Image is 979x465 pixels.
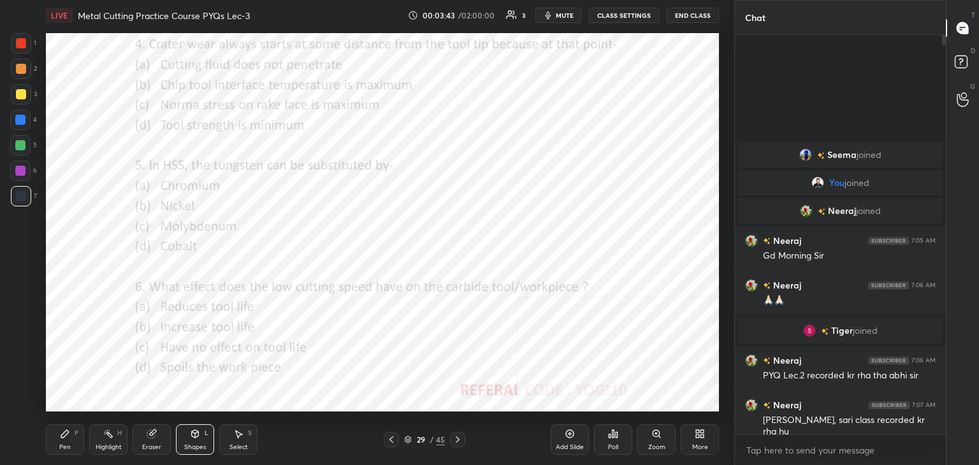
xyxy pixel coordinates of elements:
div: 7 [11,186,37,206]
img: 50c0fbf01b2b47eb917ff7269642ed29.37788855_3 [803,324,816,337]
span: Seema [827,150,857,160]
span: You [829,178,845,188]
img: a90b112ffddb41d1843043b4965b2635.jpg [811,176,824,189]
img: c36050f57a9f425cbdb4421f51727a0c.1504210_AAuE7mDlTOAFSMyZwHL9bYCvMeEO6iibiuQi2lRCtj1K%3Ds96-c [745,234,758,247]
button: mute [535,8,581,23]
div: Select [229,444,248,450]
div: L [205,430,208,436]
img: no-rating-badge.077c3623.svg [763,357,771,364]
div: 7:07 AM [912,401,936,409]
div: 🙏🏻🙏🏻 [763,294,936,307]
div: 5 [10,135,37,155]
span: Tiger [831,325,853,336]
p: T [971,10,975,20]
button: End Class [667,8,719,23]
img: c36050f57a9f425cbdb4421f51727a0c.1504210_AAuE7mDlTOAFSMyZwHL9bYCvMeEO6iibiuQi2lRCtj1K%3Ds96-c [745,354,758,367]
div: 3 [11,84,37,104]
h6: Neeraj [771,354,801,367]
div: More [692,444,708,450]
img: no-rating-badge.077c3623.svg [763,282,771,289]
h6: Neeraj [771,398,801,411]
h4: Metal Cutting Practice Course PYQs Lec-3 [78,10,250,22]
img: no-rating-badge.077c3623.svg [817,152,825,159]
img: 4P8fHbbgJtejmAAAAAElFTkSuQmCC [868,237,909,245]
div: 45 [436,434,445,445]
div: Add Slide [556,444,584,450]
button: CLASS SETTINGS [589,8,659,23]
div: 29 [414,436,427,443]
div: Poll [608,444,618,450]
div: [PERSON_NAME], sari class recorded kr rha hu [763,414,936,438]
p: Chat [735,1,776,34]
img: 2144ef8c6de249798afc9280116112b1.jpg [799,148,812,161]
p: G [970,82,975,91]
div: P [75,430,78,436]
div: H [117,430,122,436]
div: Gd Morning Sir [763,250,936,262]
img: 4P8fHbbgJtejmAAAAAElFTkSuQmCC [868,357,909,364]
img: c36050f57a9f425cbdb4421f51727a0c.1504210_AAuE7mDlTOAFSMyZwHL9bYCvMeEO6iibiuQi2lRCtj1K%3Ds96-c [800,204,813,217]
img: c36050f57a9f425cbdb4421f51727a0c.1504210_AAuE7mDlTOAFSMyZwHL9bYCvMeEO6iibiuQi2lRCtj1K%3Ds96-c [745,399,758,411]
div: 6 [10,161,37,181]
h6: Neeraj [771,234,801,247]
p: D [971,46,975,55]
div: Shapes [184,444,206,450]
img: 4P8fHbbgJtejmAAAAAElFTkSuQmCC [869,401,910,409]
img: no-rating-badge.077c3623.svg [763,402,771,409]
div: Eraser [142,444,161,450]
div: grid [735,139,946,435]
div: 7:05 AM [911,237,936,245]
div: 1 [11,33,36,54]
div: Highlight [96,444,122,450]
div: Pen [59,444,71,450]
span: Neeraj [828,206,856,216]
img: no-rating-badge.077c3623.svg [818,208,825,215]
img: no-rating-badge.077c3623.svg [821,328,829,335]
span: joined [853,325,878,336]
span: joined [845,178,869,188]
h6: Neeraj [771,278,801,292]
img: 4P8fHbbgJtejmAAAAAElFTkSuQmCC [868,282,909,289]
div: S [248,430,252,436]
div: 7:06 AM [911,357,936,364]
div: 7:06 AM [911,282,936,289]
div: 2 [11,59,37,79]
div: / [430,436,433,443]
div: 3 [522,12,525,18]
span: joined [857,150,881,160]
div: 4 [10,110,37,130]
span: mute [556,11,574,20]
div: PYQ Lec.2 recorded kr rha tha abhi sir [763,369,936,382]
div: LIVE [46,8,73,23]
span: joined [856,206,881,216]
img: no-rating-badge.077c3623.svg [763,238,771,245]
img: c36050f57a9f425cbdb4421f51727a0c.1504210_AAuE7mDlTOAFSMyZwHL9bYCvMeEO6iibiuQi2lRCtj1K%3Ds96-c [745,279,758,292]
div: Zoom [648,444,665,450]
